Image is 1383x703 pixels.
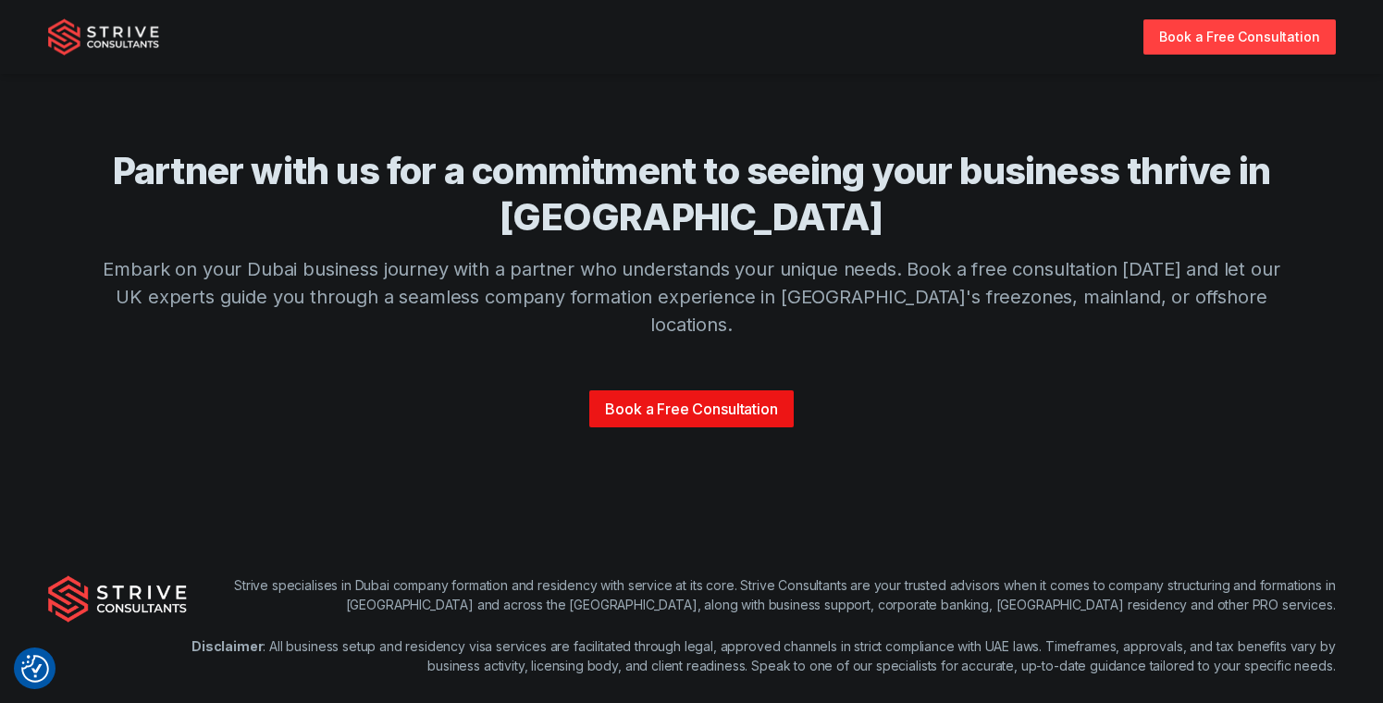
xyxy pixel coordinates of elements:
[191,638,263,654] strong: Disclaimer
[21,655,49,683] button: Consent Preferences
[48,575,187,622] img: Strive Consultants
[100,255,1284,339] p: Embark on your Dubai business journey with a partner who understands your unique needs. Book a fr...
[1143,19,1335,54] a: Book a Free Consultation
[187,575,1336,614] p: Strive specialises in Dubai company formation and residency with service at its core. Strive Cons...
[48,18,159,55] img: Strive Consultants
[589,390,793,427] a: Book a Free Consultation
[187,636,1336,675] p: : All business setup and residency visa services are facilitated through legal, approved channels...
[21,655,49,683] img: Revisit consent button
[100,148,1284,240] h4: Partner with us for a commitment to seeing your business thrive in [GEOGRAPHIC_DATA]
